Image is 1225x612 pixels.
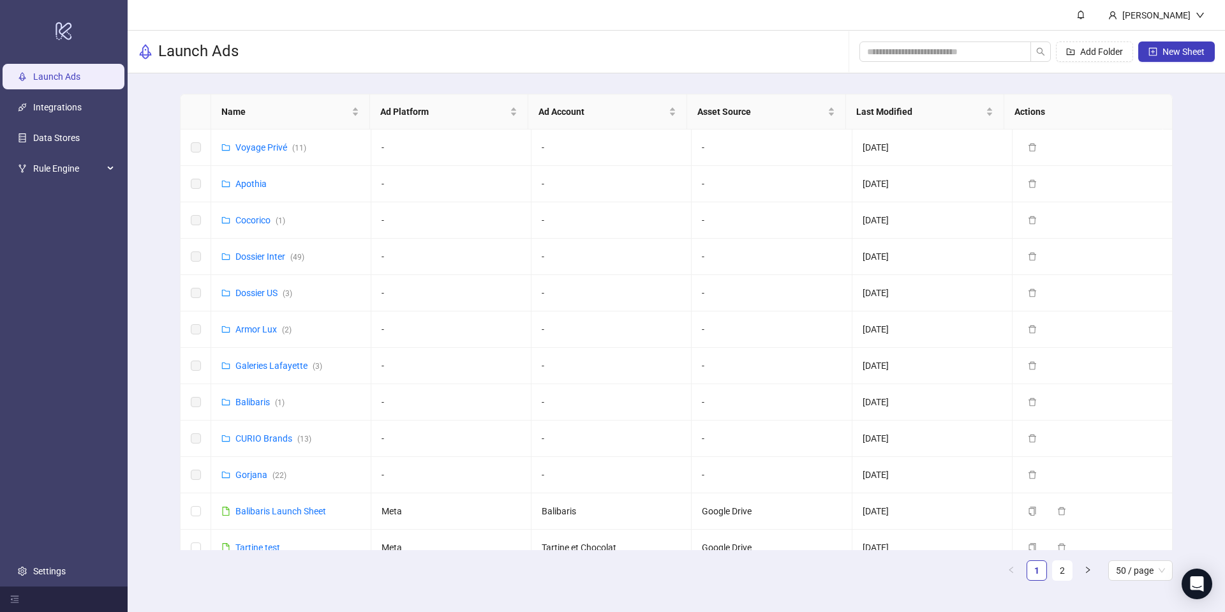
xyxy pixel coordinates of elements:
th: Actions [1004,94,1163,130]
td: - [531,421,692,457]
td: - [371,384,531,421]
td: - [692,130,852,166]
td: Google Drive [692,493,852,530]
td: [DATE] [852,493,1013,530]
span: Rule Engine [33,156,103,181]
th: Ad Account [528,94,687,130]
td: - [531,384,692,421]
span: delete [1028,252,1037,261]
button: Add Folder [1056,41,1133,62]
span: folder [221,361,230,370]
td: - [531,275,692,311]
a: Tartine test [235,542,280,553]
span: Ad Platform [380,105,508,119]
span: file [221,543,230,552]
td: - [531,457,692,493]
td: - [692,348,852,384]
span: delete [1028,398,1037,407]
td: [DATE] [852,348,1013,384]
span: ( 13 ) [297,435,311,444]
span: right [1084,566,1092,574]
td: [DATE] [852,202,1013,239]
td: - [692,275,852,311]
span: ( 11 ) [292,144,306,153]
a: Balibaris(1) [235,397,285,407]
span: delete [1028,434,1037,443]
button: right [1078,560,1098,581]
span: ( 22 ) [272,471,286,480]
a: CURIO Brands(13) [235,433,311,444]
span: folder [221,434,230,443]
a: Launch Ads [33,71,80,82]
span: ( 3 ) [283,289,292,298]
td: - [531,202,692,239]
span: Add Folder [1080,47,1123,57]
td: [DATE] [852,130,1013,166]
span: ( 3 ) [313,362,322,371]
td: Meta [371,493,531,530]
a: 2 [1053,561,1072,580]
span: ( 2 ) [282,325,292,334]
span: delete [1028,216,1037,225]
td: Google Drive [692,530,852,566]
span: folder [221,252,230,261]
span: delete [1028,470,1037,479]
span: delete [1028,361,1037,370]
span: folder [221,398,230,407]
td: - [531,311,692,348]
span: copy [1028,507,1037,516]
span: Asset Source [697,105,825,119]
span: search [1036,47,1045,56]
td: - [531,239,692,275]
span: copy [1028,543,1037,552]
span: 50 / page [1116,561,1165,580]
td: [DATE] [852,457,1013,493]
a: Dossier Inter(49) [235,251,304,262]
td: - [692,166,852,202]
td: - [371,130,531,166]
a: Galeries Lafayette(3) [235,361,322,371]
div: Page Size [1108,560,1173,581]
a: Settings [33,566,66,576]
td: - [692,457,852,493]
span: menu-fold [10,595,19,604]
td: - [692,421,852,457]
span: folder-add [1066,47,1075,56]
a: Cocorico(1) [235,215,285,225]
span: Name [221,105,349,119]
span: ( 1 ) [275,398,285,407]
td: Balibaris [531,493,692,530]
span: folder [221,216,230,225]
td: [DATE] [852,239,1013,275]
td: - [371,202,531,239]
span: left [1007,566,1015,574]
td: [DATE] [852,384,1013,421]
a: Data Stores [33,133,80,143]
h3: Launch Ads [158,41,239,62]
td: - [692,239,852,275]
span: folder [221,470,230,479]
a: 1 [1027,561,1046,580]
td: - [371,275,531,311]
td: [DATE] [852,275,1013,311]
a: Armor Lux(2) [235,324,292,334]
td: [DATE] [852,166,1013,202]
span: rocket [138,44,153,59]
li: Previous Page [1001,560,1021,581]
td: - [531,348,692,384]
td: - [692,384,852,421]
span: folder [221,179,230,188]
td: - [531,166,692,202]
a: Integrations [33,102,82,112]
span: Ad Account [538,105,666,119]
span: folder [221,288,230,297]
th: Last Modified [846,94,1005,130]
th: Name [211,94,370,130]
td: - [371,421,531,457]
td: - [371,239,531,275]
td: [DATE] [852,530,1013,566]
span: delete [1028,325,1037,334]
a: Gorjana(22) [235,470,286,480]
li: Next Page [1078,560,1098,581]
div: [PERSON_NAME] [1117,8,1196,22]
